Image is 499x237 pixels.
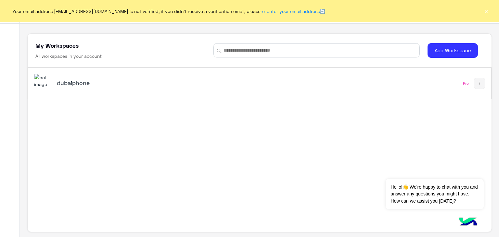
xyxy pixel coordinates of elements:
span: Your email address [EMAIL_ADDRESS][DOMAIN_NAME] is not verified, if you didn't receive a verifica... [12,8,325,15]
img: hulul-logo.png [457,211,480,234]
h5: dubaiphone [57,79,219,87]
img: 1403182699927242 [34,74,52,88]
h6: All workspaces in your account [35,53,102,59]
h5: My Workspaces [35,42,79,49]
button: Add Workspace [428,43,478,58]
button: × [483,8,489,14]
a: re-enter your email address [261,8,320,14]
div: Pro [463,81,469,86]
span: Hello!👋 We're happy to chat with you and answer any questions you might have. How can we assist y... [386,179,483,209]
